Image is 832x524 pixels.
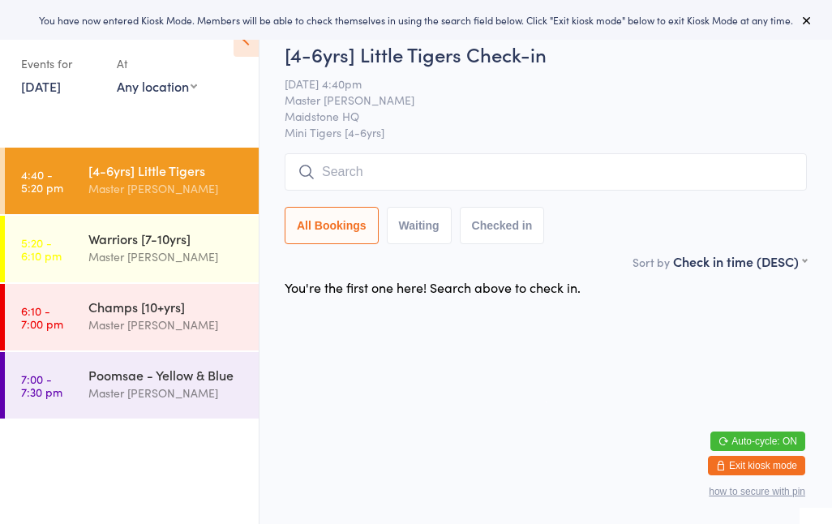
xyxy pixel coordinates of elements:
span: Master [PERSON_NAME] [285,92,782,108]
div: [4-6yrs] Little Tigers [88,161,245,179]
div: You have now entered Kiosk Mode. Members will be able to check themselves in using the search fie... [26,13,806,27]
input: Search [285,153,807,191]
a: 6:10 -7:00 pmChamps [10+yrs]Master [PERSON_NAME] [5,284,259,350]
button: Auto-cycle: ON [710,432,805,451]
button: Checked in [460,207,545,244]
label: Sort by [633,254,670,270]
time: 5:20 - 6:10 pm [21,236,62,262]
div: Master [PERSON_NAME] [88,384,245,402]
button: All Bookings [285,207,379,244]
button: how to secure with pin [709,486,805,497]
h2: [4-6yrs] Little Tigers Check-in [285,41,807,67]
div: Master [PERSON_NAME] [88,247,245,266]
div: Champs [10+yrs] [88,298,245,316]
span: [DATE] 4:40pm [285,75,782,92]
time: 7:00 - 7:30 pm [21,372,62,398]
span: Mini Tigers [4-6yrs] [285,124,807,140]
button: Waiting [387,207,452,244]
div: Poomsae - Yellow & Blue [88,366,245,384]
a: 5:20 -6:10 pmWarriors [7-10yrs]Master [PERSON_NAME] [5,216,259,282]
div: Events for [21,50,101,77]
a: 7:00 -7:30 pmPoomsae - Yellow & BlueMaster [PERSON_NAME] [5,352,259,419]
div: Master [PERSON_NAME] [88,316,245,334]
div: Check in time (DESC) [673,252,807,270]
div: You're the first one here! Search above to check in. [285,278,581,296]
div: Any location [117,77,197,95]
div: Warriors [7-10yrs] [88,230,245,247]
time: 6:10 - 7:00 pm [21,304,63,330]
div: At [117,50,197,77]
button: Exit kiosk mode [708,456,805,475]
div: Master [PERSON_NAME] [88,179,245,198]
a: 4:40 -5:20 pm[4-6yrs] Little TigersMaster [PERSON_NAME] [5,148,259,214]
time: 4:40 - 5:20 pm [21,168,63,194]
a: [DATE] [21,77,61,95]
span: Maidstone HQ [285,108,782,124]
